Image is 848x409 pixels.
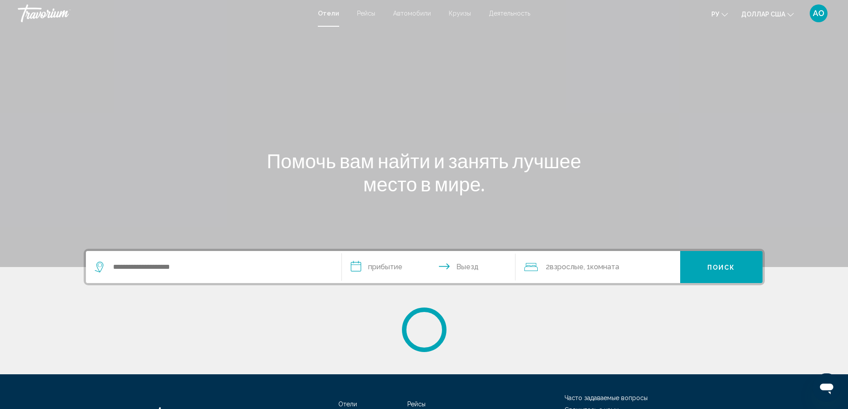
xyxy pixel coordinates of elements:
iframe: Кнопка запуска окна обмена сообщениями [812,373,841,402]
font: доллар США [741,11,785,18]
a: Отели [318,10,339,17]
font: , 1 [584,263,590,271]
button: Меню пользователя [807,4,830,23]
font: Комната [590,263,619,271]
a: Рейсы [357,10,375,17]
font: Помочь вам найти и занять лучшее место в мире. [267,149,581,195]
button: Изменить валюту [741,8,794,20]
font: Взрослые [550,263,584,271]
a: Травориум [18,4,309,22]
font: Поиск [707,264,735,271]
a: Круизы [449,10,471,17]
button: Изменить язык [711,8,728,20]
a: Отели [338,401,357,408]
font: 2 [546,263,550,271]
div: Виджет поиска [86,251,763,283]
a: Часто задаваемые вопросы [564,394,648,401]
font: ру [711,11,719,18]
a: Рейсы [407,401,426,408]
a: Автомобили [393,10,431,17]
a: Деятельность [489,10,530,17]
button: Поиск [680,251,763,283]
button: Путешественники: 2 взрослых, 0 детей [515,251,680,283]
font: АО [813,8,824,18]
button: Даты заезда и выезда [342,251,515,283]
